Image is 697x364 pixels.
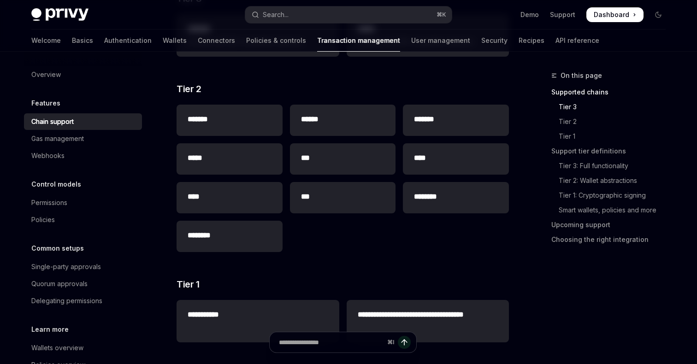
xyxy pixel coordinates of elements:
a: Welcome [31,29,61,52]
a: Tier 3: Full functionality [551,159,673,173]
div: Gas management [31,133,84,144]
a: Demo [520,10,539,19]
a: Chain support [24,113,142,130]
a: Tier 2: Wallet abstractions [551,173,673,188]
a: Security [481,29,508,52]
div: Webhooks [31,150,65,161]
a: Choosing the right integration [551,232,673,247]
div: Delegating permissions [31,295,102,306]
h5: Learn more [31,324,69,335]
a: Transaction management [317,29,400,52]
a: Supported chains [551,85,673,100]
a: Wallets [163,29,187,52]
a: Single-party approvals [24,258,142,275]
a: Smart wallets, policies and more [551,203,673,217]
a: Permissions [24,194,142,211]
h5: Common setups [31,243,84,254]
img: dark logo [31,8,89,21]
div: Overview [31,69,61,80]
a: Basics [72,29,93,52]
div: Permissions [31,197,67,208]
div: Single-party approvals [31,261,101,272]
a: Gas management [24,130,142,147]
span: On this page [561,70,602,81]
span: Dashboard [594,10,629,19]
span: Tier 1 [177,278,199,291]
a: Dashboard [586,7,644,22]
a: Authentication [104,29,152,52]
span: ⌘ K [437,11,446,18]
a: Tier 1 [551,129,673,144]
span: Tier 2 [177,82,201,95]
button: Open search [245,6,452,23]
div: Wallets overview [31,342,83,353]
a: Webhooks [24,147,142,164]
a: Tier 2 [551,114,673,129]
a: Connectors [198,29,235,52]
div: Policies [31,214,55,225]
a: Policies & controls [246,29,306,52]
a: API reference [555,29,599,52]
h5: Control models [31,179,81,190]
a: Overview [24,66,142,83]
a: Upcoming support [551,217,673,232]
a: Tier 1: Cryptographic signing [551,188,673,203]
div: Search... [263,9,289,20]
a: Policies [24,211,142,228]
input: Ask a question... [279,332,384,352]
a: Support tier definitions [551,144,673,159]
div: Quorum approvals [31,278,88,289]
h5: Features [31,98,60,109]
button: Toggle dark mode [651,7,666,22]
a: User management [411,29,470,52]
a: Recipes [519,29,544,52]
div: Chain support [31,116,74,127]
a: Tier 3 [551,100,673,114]
button: Send message [398,336,411,349]
a: Delegating permissions [24,293,142,309]
a: Quorum approvals [24,276,142,292]
a: Support [550,10,575,19]
a: Wallets overview [24,340,142,356]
